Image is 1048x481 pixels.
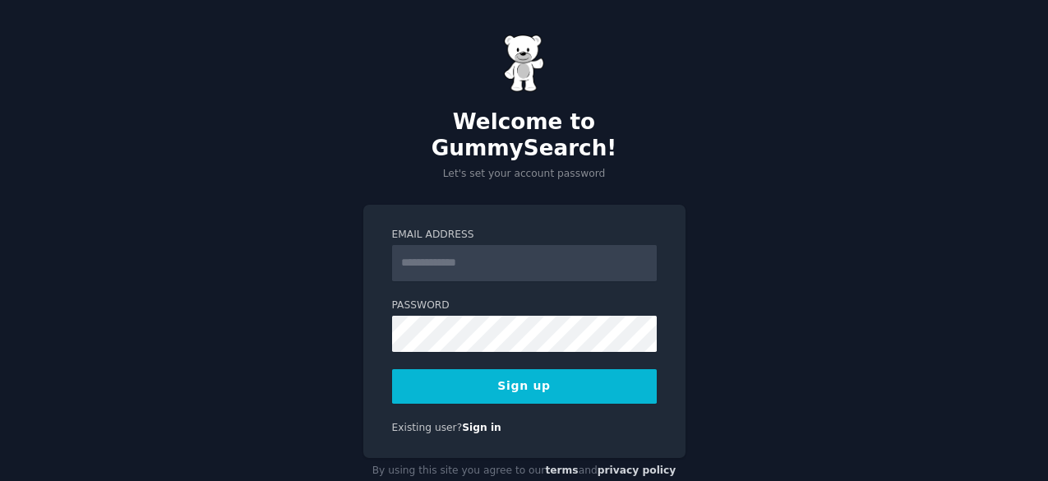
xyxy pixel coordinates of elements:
label: Password [392,298,657,313]
p: Let's set your account password [363,167,686,182]
img: Gummy Bear [504,35,545,92]
label: Email Address [392,228,657,243]
button: Sign up [392,369,657,404]
h2: Welcome to GummySearch! [363,109,686,161]
a: terms [545,465,578,476]
span: Existing user? [392,422,463,433]
a: privacy policy [598,465,676,476]
a: Sign in [462,422,501,433]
